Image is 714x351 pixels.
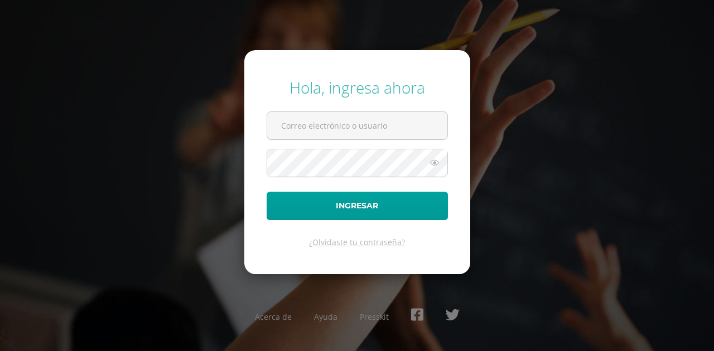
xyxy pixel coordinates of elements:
[267,192,448,220] button: Ingresar
[309,237,405,247] a: ¿Olvidaste tu contraseña?
[314,311,337,322] a: Ayuda
[255,311,292,322] a: Acerca de
[360,311,389,322] a: Presskit
[267,77,448,98] div: Hola, ingresa ahora
[267,112,447,139] input: Correo electrónico o usuario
